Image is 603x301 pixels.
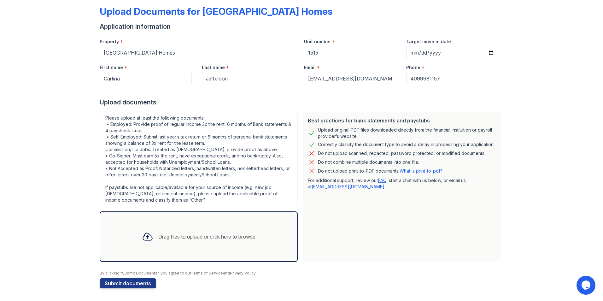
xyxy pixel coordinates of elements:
[191,271,223,275] a: Terms of Service
[308,177,496,190] p: For additional support, review our , start a chat with us below, or email us at
[100,271,503,276] div: By clicking "Submit Documents," you agree to our and
[318,127,496,139] div: Upload original PDF files downloaded directly from the financial institution or payroll provider’...
[308,117,496,124] div: Best practices for bank statements and paystubs
[406,38,451,45] label: Target move in date
[406,64,420,71] label: Phone
[318,141,495,148] div: Correctly classify the document type to avoid a delay in processing your application.
[100,98,503,107] div: Upload documents
[378,178,386,183] a: FAQ
[100,6,332,17] div: Upload Documents for [GEOGRAPHIC_DATA] Homes
[230,271,256,275] a: Privacy Policy.
[318,150,485,157] div: Do not upload scanned, redacted, password protected, or modified documents.
[318,158,419,166] div: Do not combine multiple documents into one file.
[100,22,503,31] div: Application information
[304,38,331,45] label: Unit number
[304,64,316,71] label: Email
[202,64,225,71] label: Last name
[318,168,442,174] p: Do not upload print-to-PDF documents.
[100,64,123,71] label: First name
[577,276,597,295] iframe: chat widget
[158,233,255,240] div: Drag files to upload or click here to browse
[100,38,119,45] label: Property
[100,278,156,288] button: Submit documents
[400,168,442,174] a: What is print-to-pdf?
[100,112,298,206] div: Please upload at least the following documents: • Employed: Provide proof of regular income 3x th...
[312,184,384,189] a: [EMAIL_ADDRESS][DOMAIN_NAME]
